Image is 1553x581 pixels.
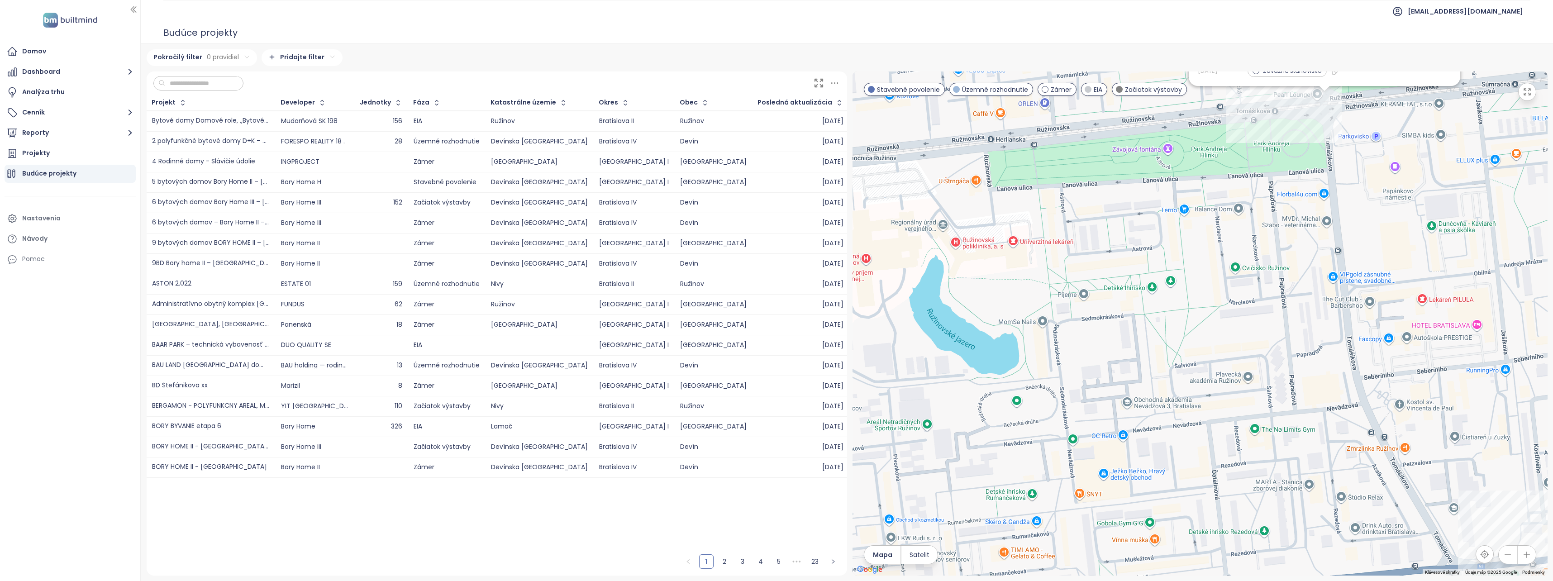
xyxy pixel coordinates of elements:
[680,383,747,389] div: [GEOGRAPHIC_DATA]
[1465,570,1517,575] span: Údaje máp ©2025 Google
[491,281,588,287] div: Nivy
[281,179,321,185] div: Bory Home H
[5,210,136,228] a: Nastavenia
[360,281,402,287] div: 159
[599,424,669,429] div: [GEOGRAPHIC_DATA] I
[681,554,696,569] button: left
[360,403,402,409] div: 110
[491,301,588,307] div: Ružinov
[1408,0,1523,22] span: [EMAIL_ADDRESS][DOMAIN_NAME]
[491,100,556,105] div: Katastrálne územie
[599,342,669,348] div: [GEOGRAPHIC_DATA] I
[599,100,618,105] div: Okres
[491,200,588,205] div: Devínska [GEOGRAPHIC_DATA]
[281,100,315,105] div: Developer
[758,159,843,165] div: [DATE]
[152,281,191,287] div: ASTON 2.022
[686,559,691,564] span: left
[491,261,588,267] div: Devínska [GEOGRAPHIC_DATA]
[808,555,822,568] a: 23
[414,362,480,368] div: Územné rozhodnutie
[414,444,480,450] div: Začiatok výstavby
[599,138,669,144] div: Bratislava IV
[758,240,843,246] div: [DATE]
[152,382,208,389] div: BD Štefánikova xx
[414,424,480,429] div: EIA
[680,100,698,105] div: Obec
[826,554,840,569] button: right
[414,403,480,409] div: Začiatok výstavby
[414,281,480,287] div: Územné rozhodnutie
[910,550,929,560] span: Satelit
[901,546,938,564] button: Satelit
[281,301,305,307] div: FUNDUS
[680,179,747,185] div: [GEOGRAPHIC_DATA]
[414,179,480,185] div: Stavebné povolenie
[360,138,402,144] div: 28
[152,301,270,308] div: Administratívno obytný komplex [GEOGRAPHIC_DATA].
[599,281,669,287] div: Bratislava II
[152,342,270,348] div: BAAR PARK – technická vybavenosť pre IBV
[758,118,843,124] div: [DATE]
[758,281,843,287] div: [DATE]
[599,240,669,246] div: [GEOGRAPHIC_DATA] I
[5,63,136,81] button: Dashboard
[790,554,804,569] span: •••
[281,261,320,267] div: Bory Home II
[414,138,480,144] div: Územné rozhodnutie
[758,424,843,429] div: [DATE]
[5,83,136,101] a: Analýza trhu
[680,403,747,409] div: Ružinov
[491,322,588,328] div: [GEOGRAPHIC_DATA]
[152,219,270,226] div: 6 bytových domov – Bory Home II – [GEOGRAPHIC_DATA], časť [GEOGRAPHIC_DATA] A, Bytové domy B1 a B2
[281,322,311,328] div: Panenská
[680,444,747,450] div: Devín
[414,159,480,165] div: Zámer
[281,444,321,450] div: Bory Home III
[413,100,429,105] div: Fáza
[360,362,402,368] div: 13
[414,464,480,470] div: Zámer
[281,159,319,165] div: INGPROJECT
[680,118,747,124] div: Ružinov
[281,362,349,368] div: BAU holding — rodinné domy
[599,261,669,267] div: Bratislava IV
[599,159,669,165] div: [GEOGRAPHIC_DATA] I
[5,250,136,268] div: Pomoc
[414,220,480,226] div: Zámer
[281,118,338,124] div: Mudorňová SK 198
[22,233,48,244] div: Návody
[281,138,345,144] div: FORESPO REALITY 18 .
[281,240,320,246] div: Bory Home II
[414,261,480,267] div: Zámer
[152,179,270,186] div: 5 bytových domov Bory Home II – [GEOGRAPHIC_DATA]
[757,100,832,105] div: Posledná aktualizácia
[152,260,270,267] div: 9BD Bory home II – [GEOGRAPHIC_DATA]
[491,383,588,389] div: [GEOGRAPHIC_DATA]
[152,321,270,328] div: [GEOGRAPHIC_DATA], [GEOGRAPHIC_DATA].
[758,342,843,348] div: [DATE]
[414,383,480,389] div: Zámer
[772,554,786,569] li: 5
[5,144,136,162] a: Projekty
[360,200,402,205] div: 152
[753,554,768,569] li: 4
[1125,85,1182,95] span: Začiatok výstavby
[22,168,76,179] div: Budúce projekty
[717,554,732,569] li: 2
[281,342,331,348] div: DUO QUALITY SE
[758,403,843,409] div: [DATE]
[877,85,940,95] span: Stavebné povolenie
[758,383,843,389] div: [DATE]
[599,200,669,205] div: Bratislava IV
[680,159,747,165] div: [GEOGRAPHIC_DATA]
[680,138,747,144] div: Devín
[599,444,669,450] div: Bratislava IV
[152,100,176,105] div: Projekt
[681,554,696,569] li: Predchádzajúca strana
[758,138,843,144] div: [DATE]
[5,230,136,248] a: Návody
[758,179,843,185] div: [DATE]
